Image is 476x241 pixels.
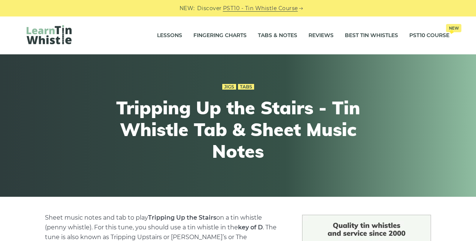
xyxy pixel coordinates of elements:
a: Fingering Charts [193,26,247,45]
a: Jigs [222,84,236,90]
a: Tabs [238,84,254,90]
a: Best Tin Whistles [345,26,398,45]
a: Lessons [157,26,182,45]
strong: Tripping Up the Stairs [148,214,216,221]
a: Tabs & Notes [258,26,297,45]
a: PST10 CourseNew [409,26,449,45]
a: Reviews [308,26,334,45]
span: New [446,24,461,32]
strong: key of D [238,224,263,231]
img: LearnTinWhistle.com [27,25,72,44]
h1: Tripping Up the Stairs - Tin Whistle Tab & Sheet Music Notes [100,97,376,162]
